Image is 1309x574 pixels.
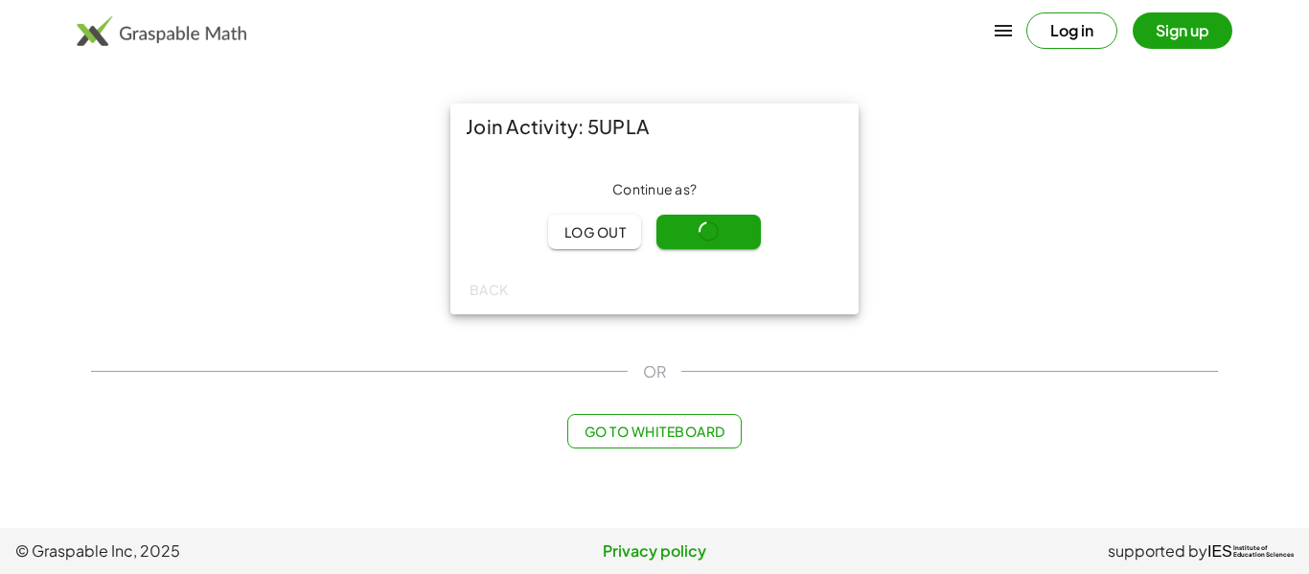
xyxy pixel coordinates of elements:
div: Join Activity: 5UPLA [450,103,859,149]
span: supported by [1108,540,1207,563]
button: Go to Whiteboard [567,414,741,448]
a: Privacy policy [442,540,868,563]
span: Go to Whiteboard [584,423,724,440]
span: Institute of Education Sciences [1233,545,1294,559]
a: IESInstitute ofEducation Sciences [1207,540,1294,563]
span: © Graspable Inc, 2025 [15,540,442,563]
div: Continue as ? [466,180,843,199]
button: Log in [1026,12,1117,49]
button: Sign up [1133,12,1232,49]
span: OR [643,360,666,383]
span: IES [1207,542,1232,561]
button: Log out [548,215,641,249]
span: Log out [563,223,626,241]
